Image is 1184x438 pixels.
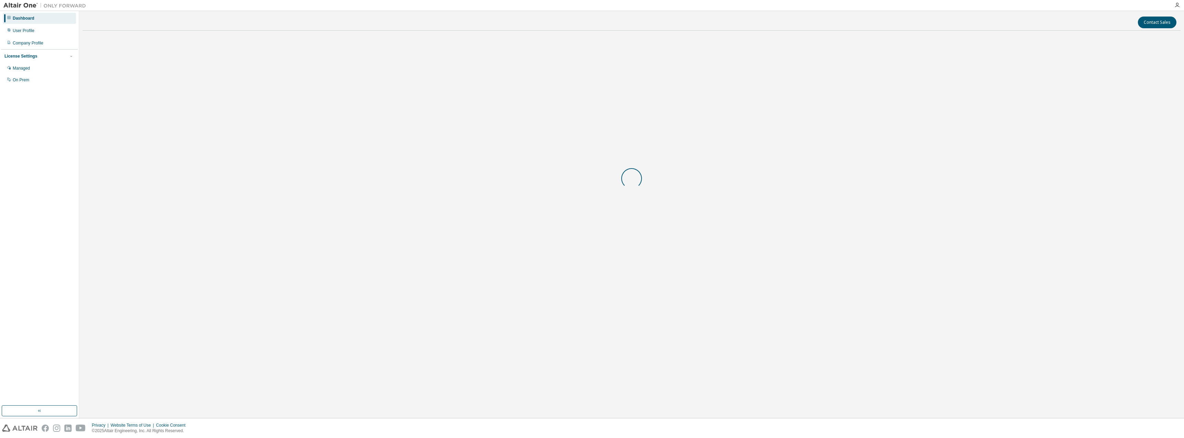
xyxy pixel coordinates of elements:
[2,425,38,432] img: altair_logo.svg
[13,77,29,83] div: On Prem
[156,422,189,428] div: Cookie Consent
[76,425,86,432] img: youtube.svg
[64,425,72,432] img: linkedin.svg
[42,425,49,432] img: facebook.svg
[13,16,34,21] div: Dashboard
[3,2,89,9] img: Altair One
[92,428,190,434] p: © 2025 Altair Engineering, Inc. All Rights Reserved.
[13,40,43,46] div: Company Profile
[92,422,110,428] div: Privacy
[13,65,30,71] div: Managed
[110,422,156,428] div: Website Terms of Use
[1138,17,1176,28] button: Contact Sales
[13,28,34,33] div: User Profile
[53,425,60,432] img: instagram.svg
[4,53,37,59] div: License Settings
